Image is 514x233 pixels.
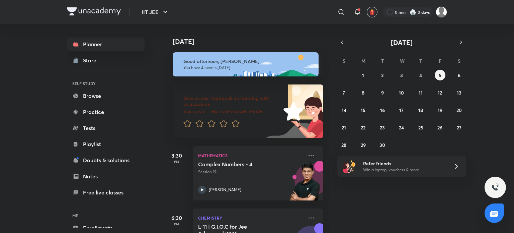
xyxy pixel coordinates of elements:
[163,214,190,222] h5: 6:30
[261,84,323,138] img: feedback_image
[377,105,388,115] button: September 16, 2025
[343,58,345,64] abbr: Sunday
[339,87,349,98] button: September 7, 2025
[198,161,281,168] h5: Complex Numbers - 4
[454,105,464,115] button: September 20, 2025
[457,90,461,96] abbr: September 13, 2025
[183,109,281,114] p: Your word will help make Unacademy better
[415,105,426,115] button: September 18, 2025
[396,70,407,80] button: September 3, 2025
[457,124,461,131] abbr: September 27, 2025
[163,222,190,226] p: PM
[456,107,462,113] abbr: September 20, 2025
[435,70,445,80] button: September 5, 2025
[343,160,356,173] img: referral
[339,122,349,133] button: September 21, 2025
[138,5,173,19] button: IIT JEE
[438,90,442,96] abbr: September 12, 2025
[419,58,422,64] abbr: Thursday
[437,124,442,131] abbr: September 26, 2025
[358,87,368,98] button: September 8, 2025
[377,87,388,98] button: September 9, 2025
[435,105,445,115] button: September 19, 2025
[418,124,423,131] abbr: September 25, 2025
[491,183,499,191] img: ttu
[183,65,313,70] p: You have 4 events [DATE]
[381,90,384,96] abbr: September 9, 2025
[415,122,426,133] button: September 25, 2025
[415,70,426,80] button: September 4, 2025
[380,124,385,131] abbr: September 23, 2025
[419,90,423,96] abbr: September 11, 2025
[380,107,385,113] abbr: September 16, 2025
[67,54,145,67] a: Store
[347,38,456,47] button: [DATE]
[396,105,407,115] button: September 17, 2025
[67,89,145,103] a: Browse
[400,72,403,78] abbr: September 3, 2025
[341,142,346,148] abbr: September 28, 2025
[377,139,388,150] button: September 30, 2025
[458,72,460,78] abbr: September 6, 2025
[458,58,460,64] abbr: Saturday
[362,72,364,78] abbr: September 1, 2025
[67,170,145,183] a: Notes
[198,214,303,222] p: Chemistry
[358,105,368,115] button: September 15, 2025
[381,58,384,64] abbr: Tuesday
[83,56,100,64] div: Store
[377,122,388,133] button: September 23, 2025
[454,122,464,133] button: September 27, 2025
[436,6,447,18] img: Anubhav Chauhan
[67,154,145,167] a: Doubts & solutions
[410,9,416,15] img: streak
[369,9,375,15] img: avatar
[198,152,303,160] p: Mathematics
[209,187,241,193] p: [PERSON_NAME]
[67,210,145,221] h6: ME
[363,160,445,167] h6: Refer friends
[362,90,364,96] abbr: September 8, 2025
[438,107,442,113] abbr: September 19, 2025
[400,58,405,64] abbr: Wednesday
[399,124,404,131] abbr: September 24, 2025
[67,186,145,199] a: Free live classes
[358,139,368,150] button: September 29, 2025
[418,107,423,113] abbr: September 18, 2025
[396,87,407,98] button: September 10, 2025
[361,107,365,113] abbr: September 15, 2025
[163,152,190,160] h5: 3:30
[183,58,313,64] h6: Good afternoon, [PERSON_NAME]
[399,107,404,113] abbr: September 17, 2025
[391,38,413,47] span: [DATE]
[343,90,345,96] abbr: September 7, 2025
[363,167,445,173] p: Win a laptop, vouchers & more
[183,95,281,107] h6: Give us your feedback on learning with Unacademy
[439,72,441,78] abbr: September 5, 2025
[439,58,441,64] abbr: Friday
[198,169,303,175] p: Session 19
[361,124,365,131] abbr: September 22, 2025
[396,122,407,133] button: September 24, 2025
[286,161,323,207] img: unacademy
[67,7,121,17] a: Company Logo
[342,124,346,131] abbr: September 21, 2025
[379,142,385,148] abbr: September 30, 2025
[454,70,464,80] button: September 6, 2025
[399,90,404,96] abbr: September 10, 2025
[342,107,346,113] abbr: September 14, 2025
[358,70,368,80] button: September 1, 2025
[377,70,388,80] button: September 2, 2025
[381,72,383,78] abbr: September 2, 2025
[419,72,422,78] abbr: September 4, 2025
[361,142,366,148] abbr: September 29, 2025
[67,7,121,15] img: Company Logo
[339,105,349,115] button: September 14, 2025
[67,121,145,135] a: Tests
[358,122,368,133] button: September 22, 2025
[339,139,349,150] button: September 28, 2025
[361,58,365,64] abbr: Monday
[67,78,145,89] h6: SELF STUDY
[67,105,145,119] a: Practice
[67,137,145,151] a: Playlist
